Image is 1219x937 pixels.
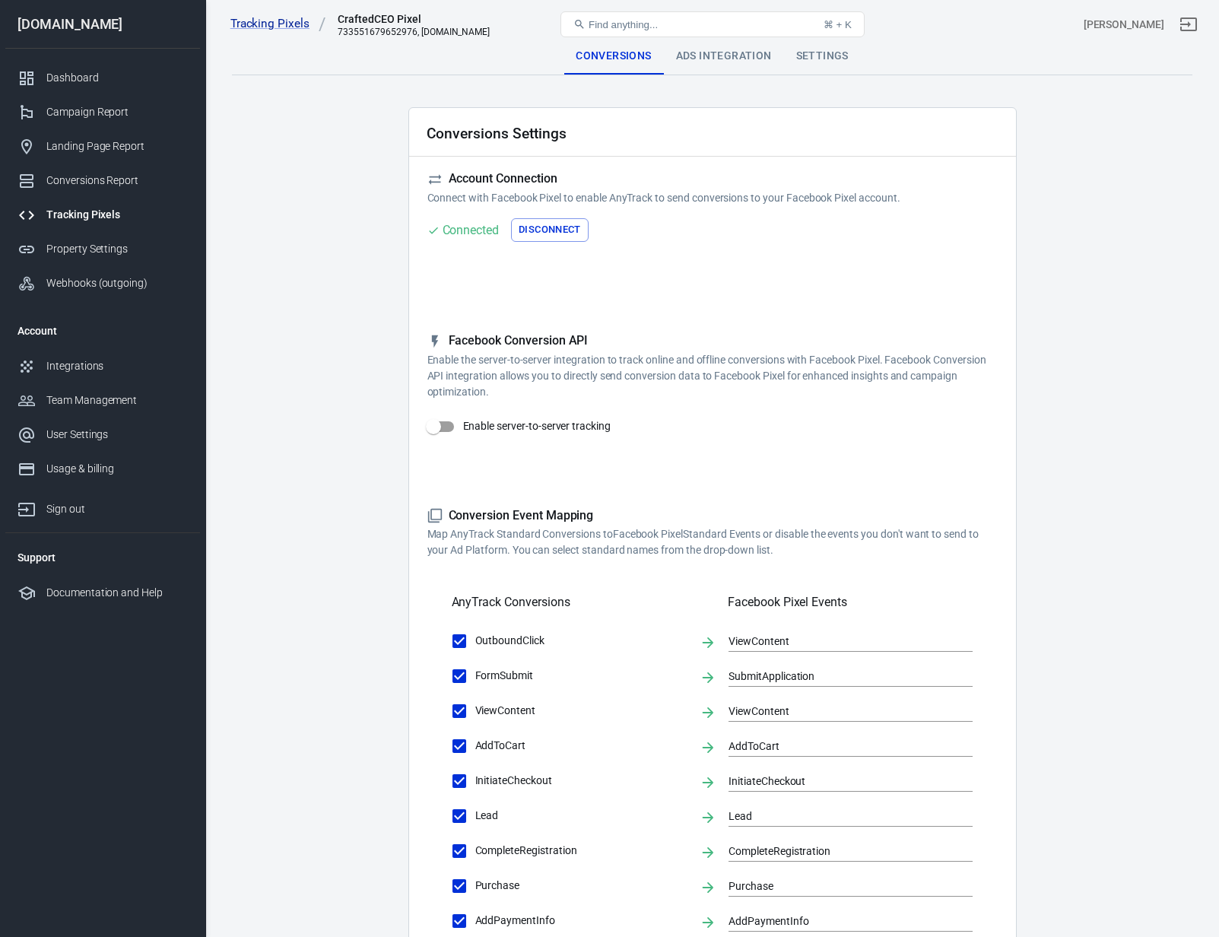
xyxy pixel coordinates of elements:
li: Account [5,313,200,349]
span: Lead [475,808,687,824]
p: Map AnyTrack Standard Conversions to Facebook Pixel Standard Events or disable the events you don... [427,526,998,558]
a: Landing Page Report [5,129,200,164]
span: ViewContent [475,703,687,719]
div: Property Settings [46,241,188,257]
div: Connected [443,221,500,240]
input: Event Name [729,841,950,860]
div: Dashboard [46,70,188,86]
span: Find anything... [589,19,658,30]
div: User Settings [46,427,188,443]
span: CompleteRegistration [475,843,687,859]
input: Event Name [729,666,950,685]
input: Event Name [729,806,950,825]
h5: Account Connection [427,171,998,187]
a: User Settings [5,418,200,452]
input: Event Name [729,701,950,720]
div: Sign out [46,501,188,517]
div: Ads Integration [664,38,784,75]
a: Sign out [5,486,200,526]
h5: AnyTrack Conversions [452,595,570,610]
a: Tracking Pixels [230,16,326,32]
span: AddToCart [475,738,687,754]
span: FormSubmit [475,668,687,684]
div: Usage & billing [46,461,188,477]
h5: Conversion Event Mapping [427,508,998,524]
input: Event Name [729,736,950,755]
span: InitiateCheckout [475,773,687,789]
h5: Facebook Conversion API [427,333,998,349]
div: 733551679652976, thecraftedceo.com [338,27,490,37]
div: Landing Page Report [46,138,188,154]
div: Account id: 8SSHn9Ca [1084,17,1164,33]
a: Tracking Pixels [5,198,200,232]
li: Support [5,539,200,576]
a: Usage & billing [5,452,200,486]
a: Conversions Report [5,164,200,198]
div: Webhooks (outgoing) [46,275,188,291]
span: Enable server-to-server tracking [463,418,611,434]
div: Documentation and Help [46,585,188,601]
button: Disconnect [511,218,589,242]
input: Event Name [729,771,950,790]
input: Event Name [729,631,950,650]
a: Integrations [5,349,200,383]
p: Enable the server-to-server integration to track online and offline conversions with Facebook Pix... [427,352,998,400]
input: Event Name [729,876,950,895]
a: Sign out [1170,6,1207,43]
a: Property Settings [5,232,200,266]
span: AddPaymentInfo [475,913,687,929]
div: [DOMAIN_NAME] [5,17,200,31]
h2: Conversions Settings [427,125,567,141]
h5: Facebook Pixel Events [728,595,973,610]
button: Find anything...⌘ + K [560,11,865,37]
div: Campaign Report [46,104,188,120]
a: Campaign Report [5,95,200,129]
div: ⌘ + K [824,19,852,30]
span: Purchase [475,878,687,894]
a: Webhooks (outgoing) [5,266,200,300]
p: Connect with Facebook Pixel to enable AnyTrack to send conversions to your Facebook Pixel account. [427,190,998,206]
span: OutboundClick [475,633,687,649]
input: Event Name [729,911,950,930]
div: Conversions [563,38,663,75]
div: Settings [784,38,861,75]
div: Tracking Pixels [46,207,188,223]
div: CraftedCEO Pixel [338,11,490,27]
div: Team Management [46,392,188,408]
a: Team Management [5,383,200,418]
div: Integrations [46,358,188,374]
div: Conversions Report [46,173,188,189]
a: Dashboard [5,61,200,95]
